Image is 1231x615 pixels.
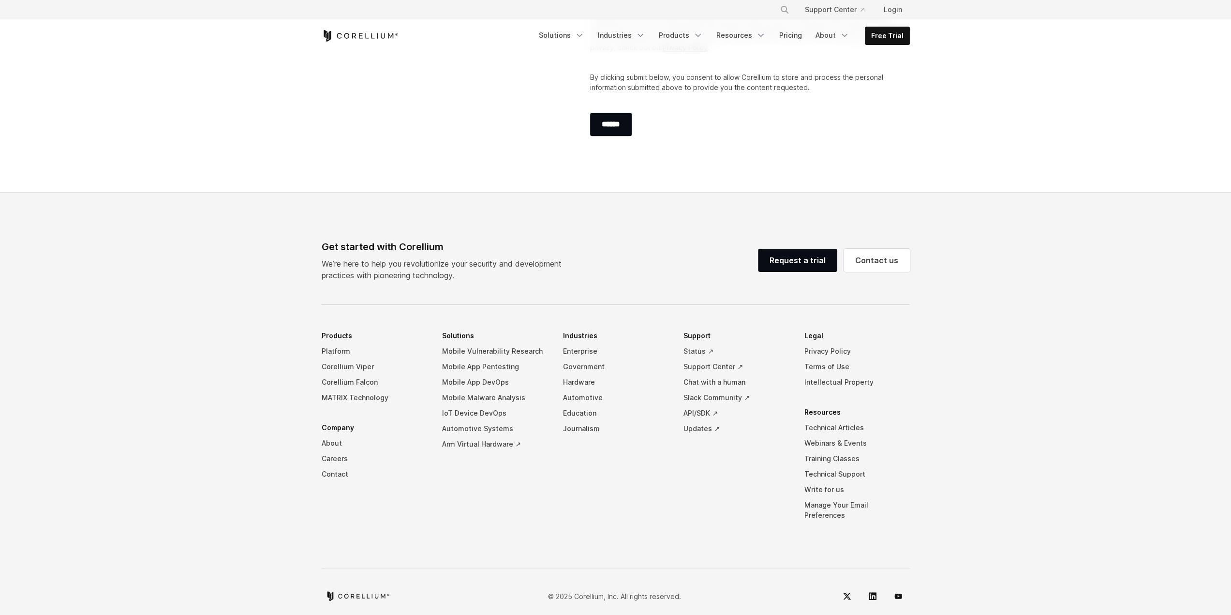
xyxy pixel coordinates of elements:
[683,405,789,421] a: API/SDK ↗
[322,435,427,451] a: About
[653,27,709,44] a: Products
[683,344,789,359] a: Status ↗
[876,1,910,18] a: Login
[804,375,910,390] a: Intellectual Property
[442,359,548,375] a: Mobile App Pentesting
[563,359,668,375] a: Government
[768,1,910,18] div: Navigation Menu
[773,27,808,44] a: Pricing
[804,344,910,359] a: Privacy Policy
[758,249,837,272] a: Request a trial
[563,421,668,436] a: Journalism
[804,497,910,523] a: Manage Your Email Preferences
[844,249,910,272] a: Contact us
[442,405,548,421] a: IoT Device DevOps
[683,359,789,375] a: Support Center ↗
[711,27,771,44] a: Resources
[683,421,789,436] a: Updates ↗
[322,240,569,254] div: Get started with Corellium
[592,27,651,44] a: Industries
[442,375,548,390] a: Mobile App DevOps
[563,344,668,359] a: Enterprise
[865,27,909,45] a: Free Trial
[810,27,855,44] a: About
[590,72,894,92] p: By clicking submit below, you consent to allow Corellium to store and process the personal inform...
[322,359,427,375] a: Corellium Viper
[322,375,427,390] a: Corellium Falcon
[797,1,872,18] a: Support Center
[533,27,590,44] a: Solutions
[322,390,427,405] a: MATRIX Technology
[804,435,910,451] a: Webinars & Events
[683,390,789,405] a: Slack Community ↗
[563,390,668,405] a: Automotive
[442,390,548,405] a: Mobile Malware Analysis
[322,344,427,359] a: Platform
[548,591,681,601] p: © 2025 Corellium, Inc. All rights reserved.
[326,591,390,601] a: Corellium home
[442,421,548,436] a: Automotive Systems
[804,451,910,466] a: Training Classes
[683,375,789,390] a: Chat with a human
[563,375,668,390] a: Hardware
[776,1,793,18] button: Search
[442,344,548,359] a: Mobile Vulnerability Research
[322,30,399,42] a: Corellium Home
[835,585,859,608] a: Twitter
[533,27,910,45] div: Navigation Menu
[322,451,427,466] a: Careers
[563,405,668,421] a: Education
[887,585,910,608] a: YouTube
[804,466,910,482] a: Technical Support
[322,466,427,482] a: Contact
[442,436,548,452] a: Arm Virtual Hardware ↗
[322,328,910,538] div: Navigation Menu
[804,359,910,375] a: Terms of Use
[804,482,910,497] a: Write for us
[861,585,884,608] a: LinkedIn
[804,420,910,435] a: Technical Articles
[322,258,569,281] p: We’re here to help you revolutionize your security and development practices with pioneering tech...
